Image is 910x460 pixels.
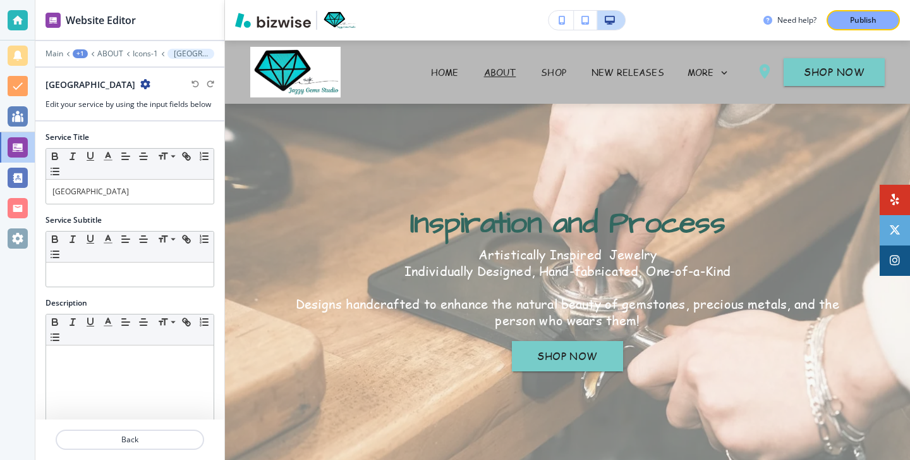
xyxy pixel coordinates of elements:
[45,49,63,58] button: Main
[880,215,910,246] a: Social media link to twitter account
[777,15,816,26] h3: Need help?
[283,246,852,263] p: Artistically Inspired Jewelry
[410,202,725,244] span: Inspiration and Process
[687,61,746,82] div: MORE
[45,214,102,226] h2: Service Subtitle
[880,246,910,276] a: Social media link to instagram account
[167,49,214,59] button: [GEOGRAPHIC_DATA]
[45,78,135,91] h2: [GEOGRAPHIC_DATA]
[541,66,566,79] p: SHOP
[322,11,356,30] img: Your Logo
[235,13,311,28] img: Bizwise Logo
[45,13,61,28] img: editor icon
[174,49,208,58] p: [GEOGRAPHIC_DATA]
[591,66,664,79] p: NEW RELEASES
[57,434,203,445] p: Back
[97,49,123,58] button: ABOUT
[283,263,852,279] p: Individually Designed, Hand-fabricated, One-of-a-Kind
[512,341,623,371] button: SHOP NOW
[431,66,459,79] p: HOME
[688,68,714,77] p: MORE
[850,15,877,26] p: Publish
[73,49,88,58] button: +1
[484,66,516,79] p: ABOUT
[133,49,158,58] button: Icons-1
[250,47,377,97] img: Jazzy Gems Studio
[827,10,900,30] button: Publish
[784,58,885,86] button: SHOP NOW
[56,430,204,450] button: Back
[880,185,910,215] a: Social media link to yelp account
[283,295,852,328] p: Designs handcrafted to enhance the natural beauty of gemstones, precious metals, and the person w...
[45,297,87,309] h2: Description
[66,13,136,28] h2: Website Editor
[45,99,214,110] h3: Edit your service by using the input fields below
[45,132,89,143] h2: Service Title
[52,186,207,197] p: [GEOGRAPHIC_DATA]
